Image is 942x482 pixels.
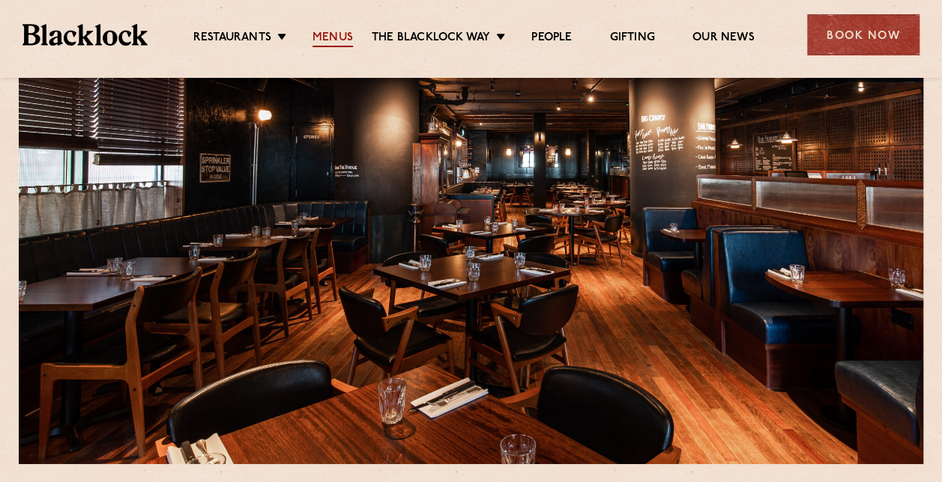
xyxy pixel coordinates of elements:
a: Gifting [609,31,654,47]
a: People [531,31,572,47]
div: Book Now [807,14,920,55]
img: BL_Textured_Logo-footer-cropped.svg [22,24,148,45]
a: Menus [313,31,353,47]
a: The Blacklock Way [372,31,490,47]
a: Restaurants [193,31,271,47]
a: Our News [692,31,755,47]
